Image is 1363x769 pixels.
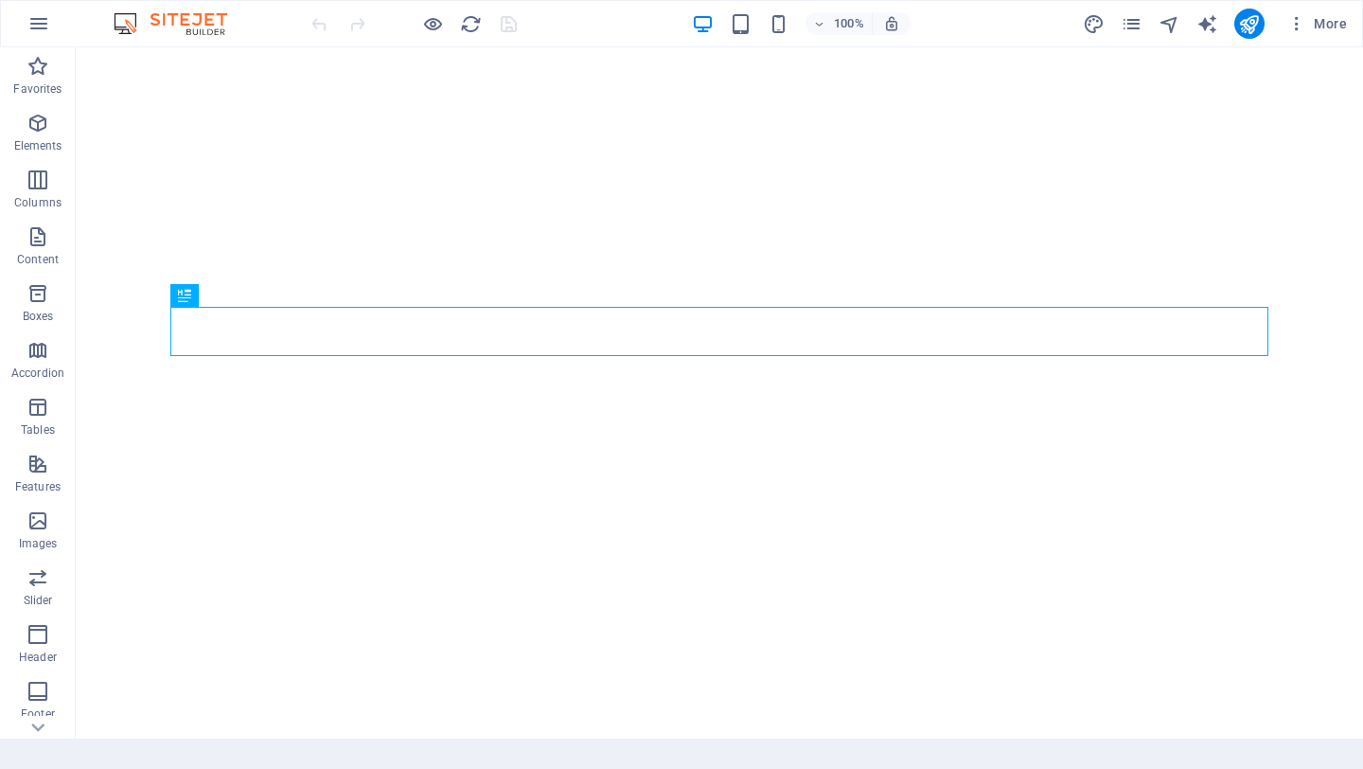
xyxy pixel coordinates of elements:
i: Publish [1238,13,1260,35]
p: Favorites [13,81,62,97]
button: navigator [1159,12,1181,35]
button: publish [1234,9,1265,39]
p: Boxes [23,309,54,324]
p: Accordion [11,366,64,381]
p: Elements [14,138,62,153]
button: 100% [805,12,873,35]
p: Footer [21,706,55,722]
i: On resize automatically adjust zoom level to fit chosen device. [883,15,900,32]
button: design [1083,12,1106,35]
i: Reload page [460,13,482,35]
button: pages [1121,12,1143,35]
h6: 100% [834,12,864,35]
i: Navigator [1159,13,1180,35]
p: Tables [21,422,55,438]
p: Header [19,650,57,665]
p: Images [19,536,58,551]
button: Click here to leave preview mode and continue editing [421,12,444,35]
p: Features [15,479,61,494]
img: Editor Logo [109,12,251,35]
button: text_generator [1196,12,1219,35]
p: Content [17,252,59,267]
p: Slider [24,593,53,608]
p: Columns [14,195,62,210]
i: Design (Ctrl+Alt+Y) [1083,13,1105,35]
i: Pages (Ctrl+Alt+S) [1121,13,1142,35]
span: More [1287,14,1347,33]
button: More [1280,9,1354,39]
i: AI Writer [1196,13,1218,35]
button: reload [459,12,482,35]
